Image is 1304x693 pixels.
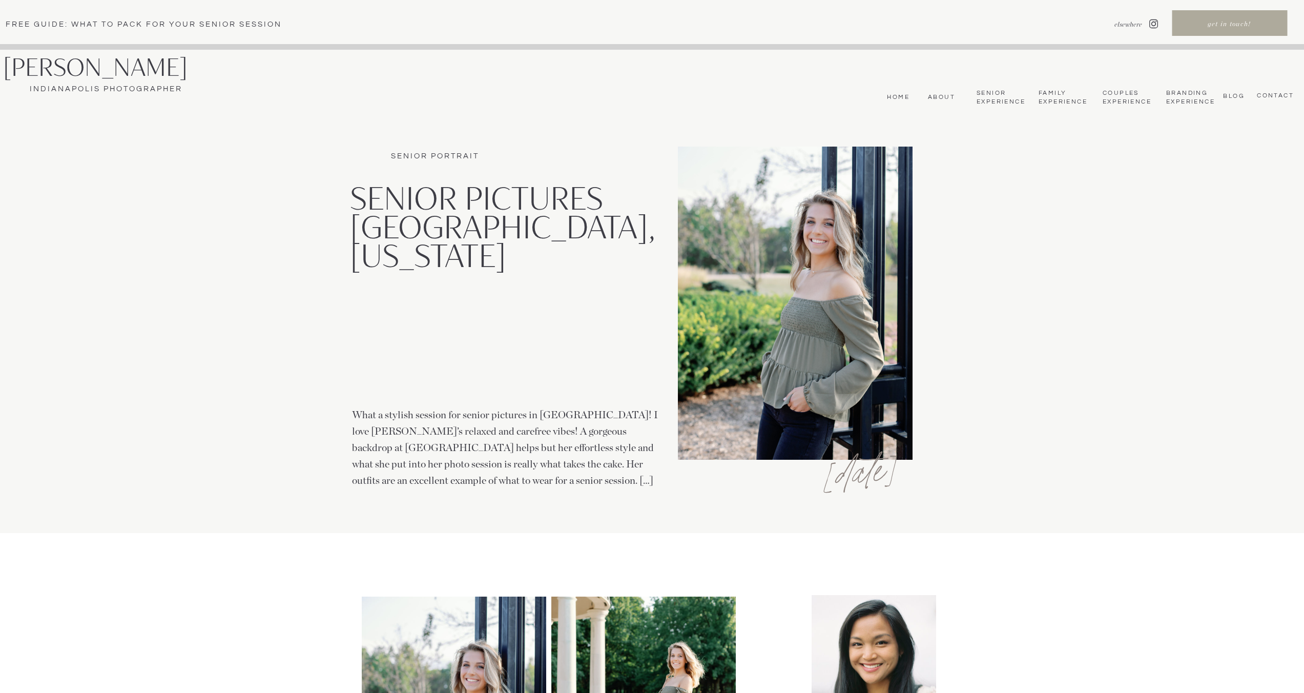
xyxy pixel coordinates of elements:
h1: Senior Pictures [GEOGRAPHIC_DATA], [US_STATE] [350,184,668,394]
a: Home [884,93,909,101]
nav: elsewhere [1089,20,1142,29]
p: [DATE] [752,412,964,517]
a: CONTACT [1254,92,1294,100]
a: Senior Experience [977,89,1024,106]
a: Free Guide: What To pack for your senior session [6,19,299,29]
p: What a stylish session for senior pictures in [GEOGRAPHIC_DATA]! I love [PERSON_NAME]’s relaxed a... [352,407,667,489]
nav: Branding Experience [1166,89,1213,106]
a: Family Experience [1039,89,1086,106]
a: [PERSON_NAME] [3,54,218,81]
a: Indianapolis Photographer [3,84,209,95]
a: bLog [1220,92,1245,99]
a: About [924,93,955,101]
a: BrandingExperience [1166,89,1213,106]
a: get in touch! [1173,19,1286,31]
a: Couples Experience [1103,89,1150,106]
a: Senior Portrait [391,152,479,160]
